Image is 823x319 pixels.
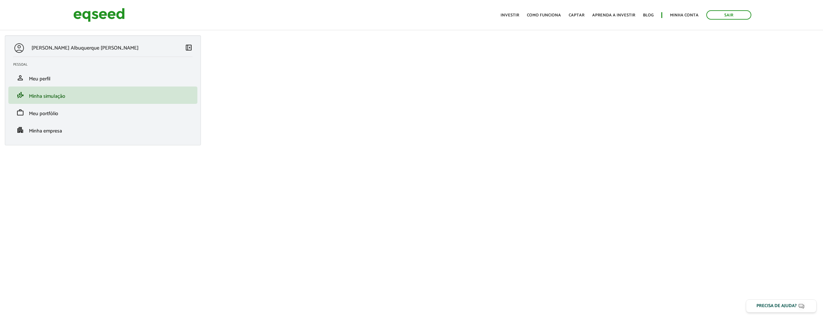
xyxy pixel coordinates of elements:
[29,127,62,135] span: Minha empresa
[16,109,24,116] span: work
[569,13,584,17] a: Captar
[13,109,193,116] a: workMeu portfólio
[29,109,58,118] span: Meu portfólio
[670,13,699,17] a: Minha conta
[32,45,139,51] p: [PERSON_NAME] Albuquerque [PERSON_NAME]
[16,126,24,134] span: apartment
[8,87,197,104] li: Minha simulação
[16,91,24,99] span: finance_mode
[16,74,24,82] span: person
[73,6,125,23] img: EqSeed
[13,91,193,99] a: finance_modeMinha simulação
[501,13,519,17] a: Investir
[185,44,193,53] a: Colapsar menu
[185,44,193,51] span: left_panel_close
[29,75,50,83] span: Meu perfil
[592,13,635,17] a: Aprenda a investir
[643,13,654,17] a: Blog
[8,69,197,87] li: Meu perfil
[13,126,193,134] a: apartmentMinha empresa
[8,121,197,139] li: Minha empresa
[8,104,197,121] li: Meu portfólio
[13,74,193,82] a: personMeu perfil
[527,13,561,17] a: Como funciona
[29,92,65,101] span: Minha simulação
[706,10,751,20] a: Sair
[13,63,197,67] h2: Pessoal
